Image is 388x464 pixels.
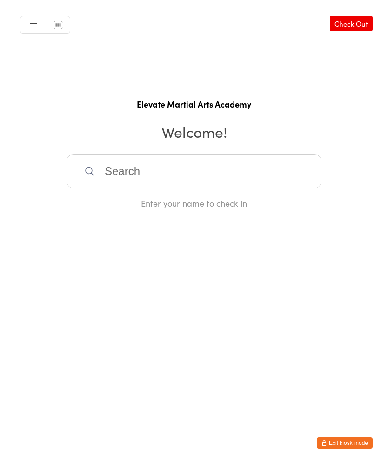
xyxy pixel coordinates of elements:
a: Check Out [330,16,373,31]
h1: Elevate Martial Arts Academy [9,98,379,110]
button: Exit kiosk mode [317,437,373,449]
input: Search [67,154,321,188]
h2: Welcome! [9,121,379,142]
div: Enter your name to check in [67,197,321,209]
